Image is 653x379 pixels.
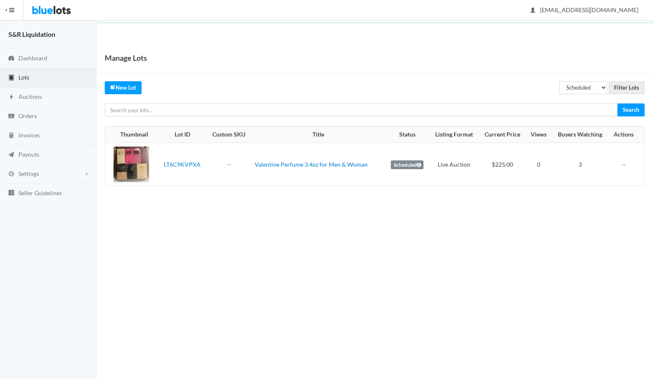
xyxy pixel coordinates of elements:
[552,126,609,143] th: Buyers Watching
[18,112,37,119] span: Orders
[164,161,201,168] a: LT6C9KVPXA
[385,126,429,143] th: Status
[18,74,29,81] span: Lots
[391,160,423,170] label: Scheduled
[251,126,385,143] th: Title
[609,81,645,94] input: Filter Lots
[609,126,644,143] th: Actions
[7,170,15,178] ion-icon: cog
[18,131,40,139] span: Invoices
[526,143,551,186] td: 0
[207,126,251,143] th: Custom SKU
[105,126,158,143] th: Thumbnail
[7,74,15,82] ion-icon: clipboard
[609,143,644,186] td: --
[105,52,147,64] h1: Manage Lots
[105,103,618,116] input: Search your lots...
[7,189,15,197] ion-icon: list box
[529,7,537,15] ion-icon: person
[158,126,206,143] th: Lot ID
[7,93,15,101] ion-icon: flash
[7,55,15,63] ion-icon: speedometer
[110,84,116,90] ion-icon: create
[526,126,551,143] th: Views
[7,113,15,121] ion-icon: cash
[7,132,15,140] ion-icon: calculator
[18,54,47,62] span: Dashboard
[105,81,142,94] a: createNew Lot
[7,151,15,159] ion-icon: paper plane
[255,161,368,168] a: Valentine Perfume 3.4oz for Men & Woman
[531,6,638,13] span: [EMAIL_ADDRESS][DOMAIN_NAME]
[479,143,526,186] td: $225.00
[8,30,55,38] strong: S&R Liquidation
[429,143,479,186] td: Live Auction
[429,126,479,143] th: Listing Format
[617,103,645,116] input: Search
[18,170,39,177] span: Settings
[479,126,526,143] th: Current Price
[18,189,62,196] span: Seller Guidelines
[18,151,39,158] span: Payouts
[552,143,609,186] td: 3
[227,161,231,168] a: --
[18,93,42,100] span: Auctions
